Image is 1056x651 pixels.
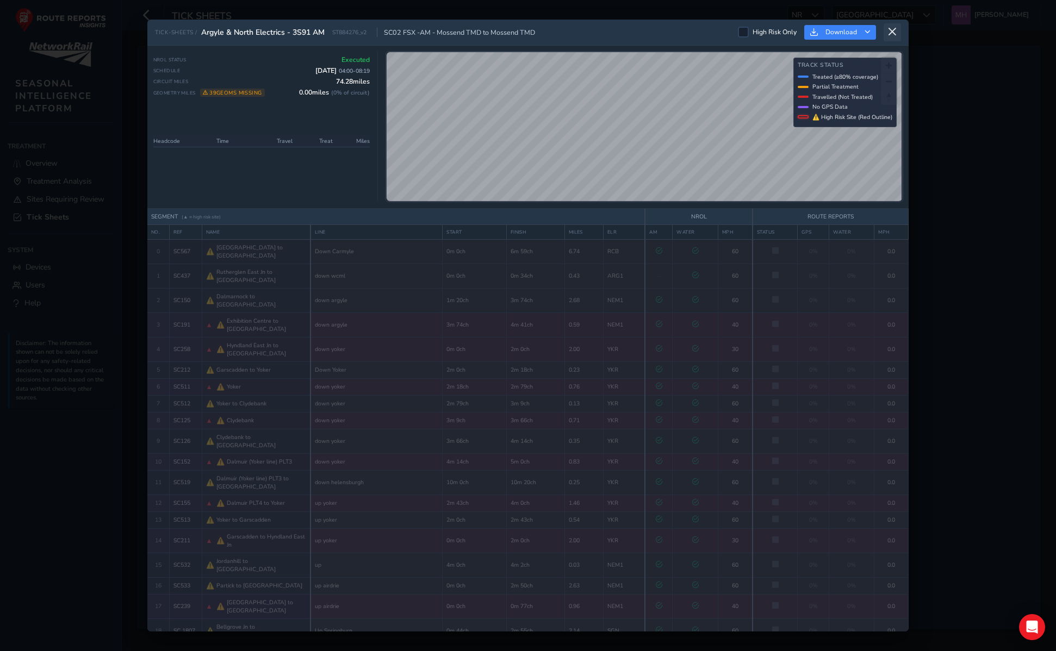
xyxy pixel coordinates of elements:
[506,361,564,378] td: 2m 18ch
[310,429,443,453] td: down yoker
[206,247,214,256] span: ⚠️
[310,337,443,361] td: down yoker
[847,383,856,391] span: 0%
[157,247,160,255] span: 0
[200,89,265,97] span: 39 geoms missing
[206,416,213,425] span: ▲
[847,247,856,255] span: 0%
[812,113,892,121] span: ⚠ High Risk Site (Red Outline)
[169,594,202,618] td: SC239
[809,536,818,544] span: 0%
[809,366,818,374] span: 0%
[227,458,292,466] span: Dalmuir (Yoker line) PLT3
[443,577,506,594] td: 0m 0ch
[874,429,909,453] td: 0.0
[506,412,564,429] td: 3m 66ch
[809,458,818,466] span: 0%
[809,416,818,424] span: 0%
[506,470,564,494] td: 10m 20ch
[310,412,443,429] td: down yoker
[310,511,443,528] td: up yoker
[443,239,506,264] td: 0m 0ch
[443,511,506,528] td: 2m 0ch
[506,337,564,361] td: 2m 0ch
[718,412,753,429] td: 40
[603,412,645,429] td: YKR
[603,361,645,378] td: YKR
[718,239,753,264] td: 60
[443,224,506,239] th: START
[169,494,202,511] td: SC155
[874,239,909,264] td: 0.0
[216,383,225,391] span: ⚠️
[809,296,818,304] span: 0%
[216,458,225,466] span: ⚠️
[874,528,909,553] td: 0.0
[206,581,214,590] span: ⚠️
[564,594,603,618] td: 0.96
[847,416,856,424] span: 0%
[206,437,214,446] span: ⚠️
[506,528,564,553] td: 2m 0ch
[874,453,909,470] td: 0.0
[564,395,603,412] td: 0.13
[564,378,603,395] td: 0.76
[506,553,564,577] td: 4m 2ch
[874,470,909,494] td: 0.0
[339,67,370,75] span: 04:00 - 08:19
[506,494,564,511] td: 4m 0ch
[216,416,225,425] span: ⚠️
[809,516,818,524] span: 0%
[157,437,160,445] span: 9
[227,317,306,333] span: Exhibition Centre to [GEOGRAPHIC_DATA]
[216,557,307,573] span: Jordanhill to [GEOGRAPHIC_DATA]
[227,416,254,424] span: Clydebank
[169,224,202,239] th: REF
[216,433,307,449] span: Clydebank to [GEOGRAPHIC_DATA]
[157,416,160,424] span: 8
[206,366,214,374] span: ⚠️
[564,361,603,378] td: 0.23
[169,312,202,337] td: SC191
[564,264,603,288] td: 0.43
[809,321,818,329] span: 0%
[847,345,856,353] span: 0%
[216,268,307,284] span: Rutherglen East Jn to [GEOGRAPHIC_DATA]
[645,224,673,239] th: AM
[169,577,202,594] td: SC533
[506,395,564,412] td: 3m 9ch
[443,395,506,412] td: 2m 79ch
[310,577,443,594] td: up airdrie
[874,553,909,577] td: 0.0
[718,553,753,577] td: 60
[443,361,506,378] td: 2m 0ch
[169,378,202,395] td: SC511
[809,383,818,391] span: 0%
[847,478,856,486] span: 0%
[603,288,645,312] td: NEM1
[310,553,443,577] td: up
[443,337,506,361] td: 0m 0ch
[874,412,909,429] td: 0.0
[506,264,564,288] td: 0m 34ch
[206,399,214,408] span: ⚠️
[718,453,753,470] td: 40
[182,214,221,220] span: (▲ = high risk site)
[718,470,753,494] td: 60
[169,239,202,264] td: SC567
[564,494,603,511] td: 1.46
[310,239,443,264] td: Down Carmyle
[874,378,909,395] td: 0.0
[718,288,753,312] td: 60
[656,272,662,280] span: —
[169,511,202,528] td: SC513
[216,243,307,260] span: [GEOGRAPHIC_DATA] to [GEOGRAPHIC_DATA]
[310,264,443,288] td: down wcml
[874,577,909,594] td: 0.0
[809,247,818,255] span: 0%
[206,478,214,487] span: ⚠️
[603,553,645,577] td: NEM1
[443,412,506,429] td: 3m 9ch
[564,312,603,337] td: 0.59
[169,470,202,494] td: SC519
